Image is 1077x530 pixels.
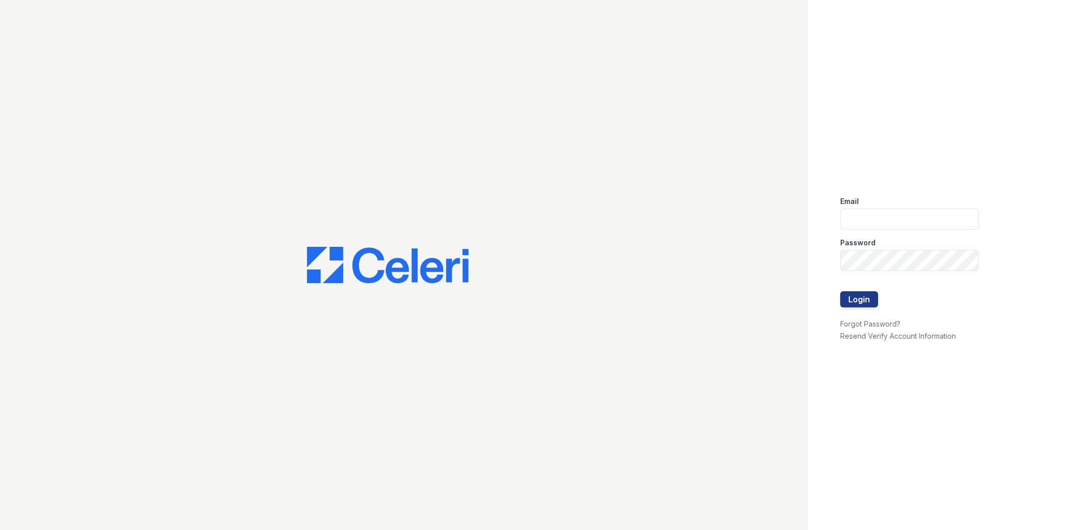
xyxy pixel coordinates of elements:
[840,196,859,206] label: Email
[840,291,878,307] button: Login
[840,238,876,248] label: Password
[307,247,469,283] img: CE_Logo_Blue-a8612792a0a2168367f1c8372b55b34899dd931a85d93a1a3d3e32e68fde9ad4.png
[840,332,956,340] a: Resend Verify Account Information
[840,320,900,328] a: Forgot Password?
